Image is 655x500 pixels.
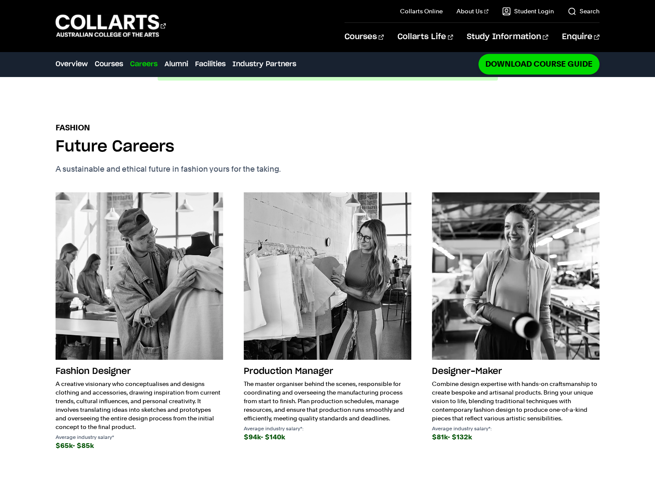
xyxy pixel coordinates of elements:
p: Combine design expertise with hands-on craftsmanship to create bespoke and artisanal products. Br... [432,380,599,423]
div: $81k- $132k [432,431,599,443]
a: Study Information [467,23,548,51]
a: Collarts Online [400,7,443,15]
p: The master organiser behind the scenes, responsible for coordinating and overseeing the manufactu... [244,380,411,423]
a: Careers [130,59,158,69]
div: $94k- $140k [244,431,411,443]
a: Courses [345,23,384,51]
a: Student Login [502,7,554,15]
p: Average industry salary*: [432,426,599,431]
p: Average industry salary*: [244,426,411,431]
a: Facilities [195,59,226,69]
p: A sustainable and ethical future in fashion yours for the taking. [56,163,320,175]
a: Courses [95,59,123,69]
a: Alumni [165,59,188,69]
div: $65k- $85k [56,440,223,452]
h3: Fashion Designer [56,363,223,380]
p: A creative visionary who conceptualises and designs clothing and accessories, drawing inspiration... [56,380,223,431]
h3: Production Manager [244,363,411,380]
a: Search [568,7,599,15]
a: About Us [456,7,488,15]
a: Industry Partners [233,59,296,69]
a: Download Course Guide [478,54,599,74]
h2: Future Careers [56,137,174,156]
a: Enquire [562,23,599,51]
a: Collarts Life [397,23,453,51]
h3: Designer-Maker [432,363,599,380]
a: Overview [56,59,88,69]
p: Fashion [56,122,90,134]
p: Average industry salary* [56,435,223,440]
div: Go to homepage [56,13,166,38]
